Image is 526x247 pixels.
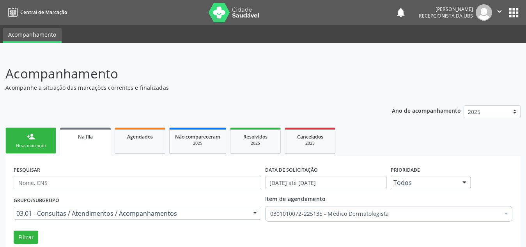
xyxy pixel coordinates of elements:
[419,6,473,12] div: [PERSON_NAME]
[392,105,461,115] p: Ano de acompanhamento
[14,176,261,189] input: Nome, CNS
[265,195,326,203] span: Item de agendamento
[127,133,153,140] span: Agendados
[14,164,40,176] label: PESQUISAR
[175,140,220,146] div: 2025
[495,7,504,16] i: 
[14,195,59,207] label: Grupo/Subgrupo
[11,143,50,149] div: Nova marcação
[5,6,67,19] a: Central de Marcação
[391,164,420,176] label: Prioridade
[297,133,323,140] span: Cancelados
[27,132,35,141] div: person_add
[236,140,275,146] div: 2025
[243,133,267,140] span: Resolvidos
[507,6,521,20] button: apps
[395,7,406,18] button: notifications
[492,4,507,21] button: 
[5,84,366,92] p: Acompanhe a situação das marcações correntes e finalizadas
[78,133,93,140] span: Na fila
[419,12,473,19] span: Recepcionista da UBS
[175,133,220,140] span: Não compareceram
[393,179,455,187] span: Todos
[5,64,366,84] p: Acompanhamento
[20,9,67,16] span: Central de Marcação
[16,210,245,217] span: 03.01 - Consultas / Atendimentos / Acompanhamentos
[270,210,500,218] span: 0301010072-225135 - Médico Dermatologista
[265,164,318,176] label: DATA DE SOLICITAÇÃO
[290,140,329,146] div: 2025
[3,28,62,43] a: Acompanhamento
[265,176,387,189] input: Selecione um intervalo
[14,231,38,244] button: Filtrar
[476,4,492,21] img: img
